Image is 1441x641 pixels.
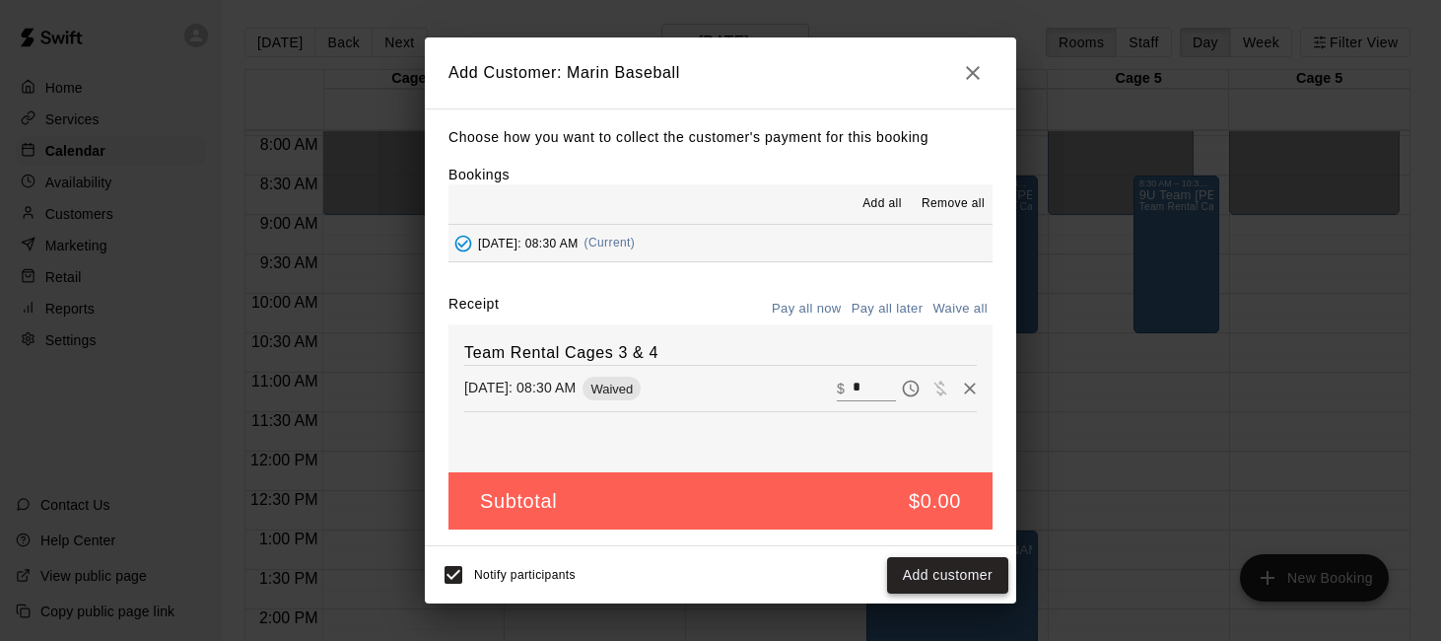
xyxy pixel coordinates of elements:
button: Added - Collect Payment [448,229,478,258]
span: Waived [583,382,641,396]
span: Waive payment [926,379,955,395]
p: Choose how you want to collect the customer's payment for this booking [448,125,993,150]
label: Bookings [448,167,510,182]
button: Waive all [927,294,993,324]
span: Pay later [896,379,926,395]
span: [DATE]: 08:30 AM [478,236,579,249]
span: Notify participants [474,569,576,583]
h5: Subtotal [480,488,557,515]
button: Remove [955,374,985,403]
button: Added - Collect Payment[DATE]: 08:30 AM(Current) [448,225,993,261]
span: Add all [862,194,902,214]
h2: Add Customer: Marin Baseball [425,37,1016,108]
h5: $0.00 [909,488,961,515]
button: Add customer [887,557,1008,594]
span: (Current) [584,236,636,249]
span: Remove all [922,194,985,214]
button: Pay all now [767,294,847,324]
p: [DATE]: 08:30 AM [464,378,576,397]
label: Receipt [448,294,499,324]
p: $ [837,379,845,398]
button: Pay all later [847,294,928,324]
button: Add all [851,188,914,220]
h6: Team Rental Cages 3 & 4 [464,340,977,366]
button: Remove all [914,188,993,220]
